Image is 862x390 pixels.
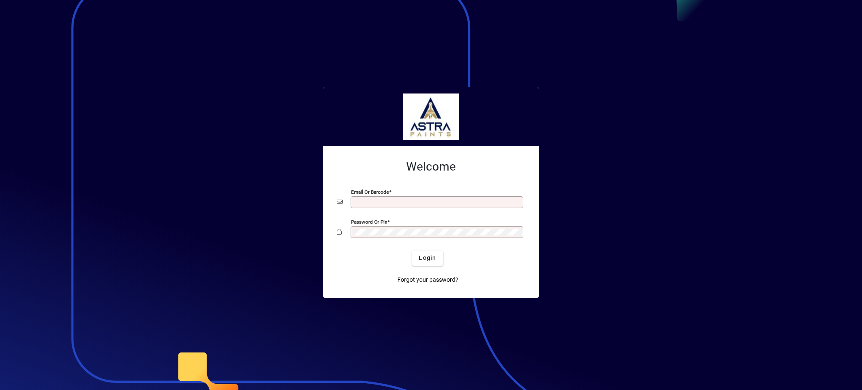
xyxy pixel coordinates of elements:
[337,160,525,174] h2: Welcome
[419,254,436,262] span: Login
[397,275,458,284] span: Forgot your password?
[412,251,443,266] button: Login
[351,189,389,195] mat-label: Email or Barcode
[351,219,387,224] mat-label: Password or Pin
[394,272,462,288] a: Forgot your password?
